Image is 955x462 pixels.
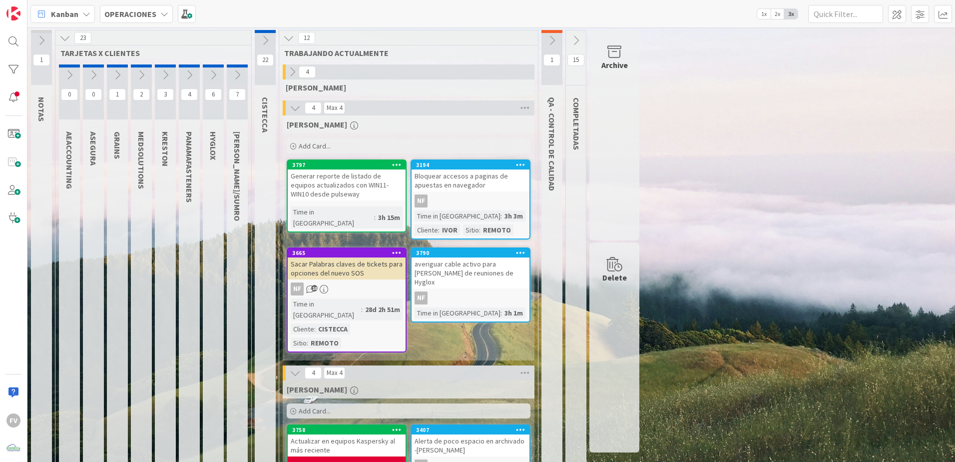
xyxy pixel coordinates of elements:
div: CISTECCA [316,323,350,334]
span: COMPLETADAS [571,97,581,150]
span: NAVIL [287,119,347,129]
span: 2x [771,9,784,19]
div: Sitio [463,224,479,235]
div: 3665Sacar Palabras claves de tickets para opciones del nuevo SOS [288,248,406,279]
span: 0 [85,88,102,100]
span: QA - CONTROL DE CALIDAD [547,97,557,191]
span: : [500,210,502,221]
div: 3194 [416,161,529,168]
span: TRABAJANDO ACTUALMENTE [284,48,525,58]
div: NF [415,194,428,207]
span: : [500,307,502,318]
input: Quick Filter... [808,5,883,23]
span: 6 [205,88,222,100]
img: Visit kanbanzone.com [6,6,20,20]
span: 0 [61,88,78,100]
span: Add Card... [299,141,331,150]
span: : [307,337,308,348]
div: 3758Actualizar en equipos Kaspersky al más reciente [288,425,406,456]
div: 3790averiguar cable activo para [PERSON_NAME] de reuniones de Hyglox [412,248,529,288]
div: 3407 [412,425,529,434]
div: Generar reporte de listado de equipos actualizados con WIN11-WIN10 desde pulseway [288,169,406,200]
div: 3758 [288,425,406,434]
div: Time in [GEOGRAPHIC_DATA] [291,206,374,228]
span: 23 [74,32,91,44]
span: CISTECCA [260,97,270,132]
div: Time in [GEOGRAPHIC_DATA] [415,307,500,318]
div: 3665 [288,248,406,257]
div: Time in [GEOGRAPHIC_DATA] [291,298,361,320]
div: REMOTO [480,224,513,235]
div: Cliente [291,323,314,334]
span: PANAMAFASTENERS [184,131,194,202]
div: Max 4 [327,105,342,110]
span: 7 [229,88,246,100]
div: 3407Alerta de poco espacio en archivado -[PERSON_NAME] [412,425,529,456]
div: averiguar cable activo para [PERSON_NAME] de reuniones de Hyglox [412,257,529,288]
span: 15 [567,54,584,66]
span: TARJETAS X CLIENTES [60,48,239,58]
img: avatar [6,441,20,455]
span: 4 [305,102,322,114]
span: 4 [305,367,322,379]
div: REMOTO [308,337,341,348]
div: 3h 15m [376,212,403,223]
div: Actualizar en equipos Kaspersky al más reciente [288,434,406,456]
div: Max 4 [327,370,342,375]
span: AEACCOUNTING [64,131,74,189]
div: 3h 1m [502,307,525,318]
div: 3h 3m [502,210,525,221]
span: : [438,224,440,235]
span: : [314,323,316,334]
span: 2 [133,88,150,100]
span: 4 [299,66,316,78]
div: NF [412,194,529,207]
span: 4 [181,88,198,100]
div: 3665 [292,249,406,256]
div: 3797 [292,161,406,168]
span: NOTAS [36,97,46,121]
span: GRAINS [112,131,122,159]
div: Sacar Palabras claves de tickets para opciones del nuevo SOS [288,257,406,279]
div: 3790 [416,249,529,256]
div: 28d 2h 51m [363,304,403,315]
div: 3194 [412,160,529,169]
span: Add Card... [299,406,331,415]
span: 3 [157,88,174,100]
span: IVOR/SUMRO [232,131,242,221]
span: 12 [298,32,315,44]
span: GABRIEL [286,82,346,92]
span: 22 [257,54,274,66]
div: NF [412,291,529,304]
div: NF [288,282,406,295]
div: 3758 [292,426,406,433]
div: 3797Generar reporte de listado de equipos actualizados con WIN11-WIN10 desde pulseway [288,160,406,200]
div: Alerta de poco espacio en archivado -[PERSON_NAME] [412,434,529,456]
div: FV [6,413,20,427]
div: 3194Bloquear accesos a paginas de apuestas en navegador [412,160,529,191]
div: 3797 [288,160,406,169]
div: Archive [601,59,628,71]
span: 1 [33,54,50,66]
div: Bloquear accesos a paginas de apuestas en navegador [412,169,529,191]
span: : [361,304,363,315]
span: : [479,224,480,235]
div: NF [415,291,428,304]
span: FERNANDO [287,384,347,394]
span: 1x [757,9,771,19]
span: 10 [311,285,318,291]
div: Sitio [291,337,307,348]
span: HYGLOX [208,131,218,160]
div: 3790 [412,248,529,257]
span: : [374,212,376,223]
span: 3x [784,9,798,19]
div: Delete [602,271,627,283]
div: Cliente [415,224,438,235]
span: ASEGURA [88,131,98,165]
span: Kanban [51,8,78,20]
span: KRESTON [160,131,170,166]
span: MEDSOLUTIONS [136,131,146,189]
b: OPERACIONES [104,9,156,19]
div: Time in [GEOGRAPHIC_DATA] [415,210,500,221]
div: IVOR [440,224,460,235]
